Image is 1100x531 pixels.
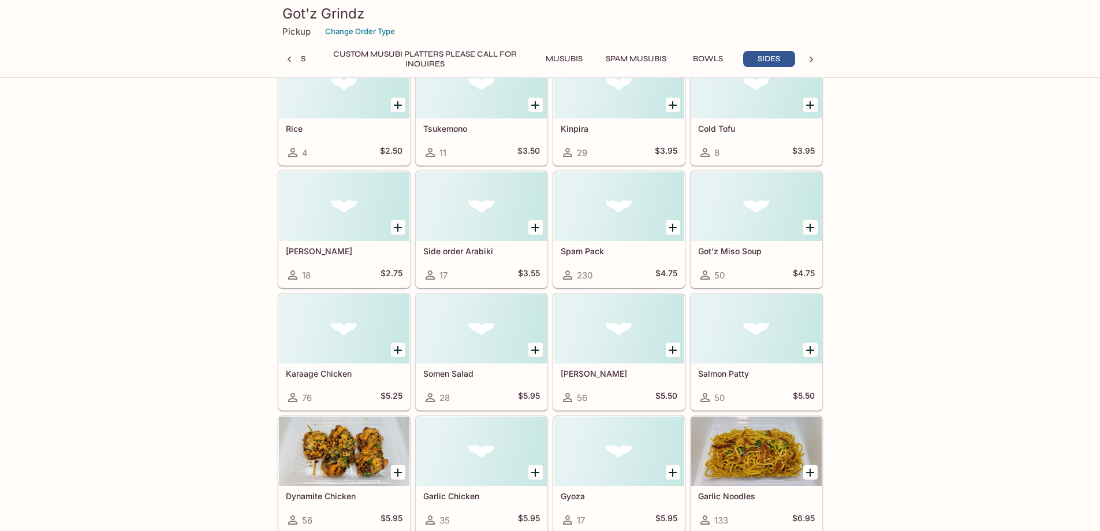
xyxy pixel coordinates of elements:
h5: $5.25 [381,391,402,404]
span: 28 [439,392,450,403]
button: Add Spam Pack [666,220,680,235]
button: Musubis [538,51,590,67]
button: Add Dynamite Chicken [391,465,405,480]
button: Sides [743,51,795,67]
h5: Got'z Miso Soup [698,246,815,256]
a: Tsukemono11$3.50 [416,49,547,165]
h5: [PERSON_NAME] [286,246,402,256]
span: 29 [577,147,587,158]
h5: $5.50 [655,391,677,404]
span: 17 [577,515,585,526]
div: Tsukemono [416,49,547,118]
a: Got'z Miso Soup50$4.75 [691,171,822,288]
div: Got'z Miso Soup [691,172,822,241]
button: Add Karaage Chicken [391,343,405,357]
div: Gyoza [554,417,684,486]
h5: Garlic Chicken [423,491,540,501]
div: Rice [279,49,409,118]
h5: $3.95 [655,146,677,159]
h5: Rice [286,124,402,133]
span: 76 [302,392,312,403]
div: Spam Pack [554,172,684,241]
a: Karaage Chicken76$5.25 [278,294,410,410]
button: Add Garlic Chicken [528,465,543,480]
button: Add Somen Salad [528,343,543,357]
h5: Spam Pack [561,246,677,256]
h5: $5.95 [518,513,540,527]
button: Add Kinpira [666,98,680,112]
a: Somen Salad28$5.95 [416,294,547,410]
a: Side order Arabiki17$3.55 [416,171,547,288]
h5: $5.95 [655,513,677,527]
h3: Got'z Grindz [282,5,818,23]
button: Bowls [682,51,734,67]
div: Dynamite Chicken [279,417,409,486]
h5: $4.75 [793,268,815,282]
h5: Garlic Noodles [698,491,815,501]
div: Salmon Patty [691,294,822,363]
p: Pickup [282,26,311,37]
span: 56 [302,515,312,526]
button: Add Cold Tofu [803,98,818,112]
div: Tamago [279,172,409,241]
h5: Somen Salad [423,369,540,378]
button: Change Order Type [320,23,400,40]
button: Add Salmon Patty [803,343,818,357]
h5: Kinpira [561,124,677,133]
h5: $5.95 [518,391,540,404]
span: 35 [439,515,450,526]
h5: $3.55 [518,268,540,282]
h5: $6.95 [792,513,815,527]
a: Cold Tofu8$3.95 [691,49,822,165]
span: 17 [439,270,448,281]
div: Karaage Chicken [279,294,409,363]
button: Add Rice [391,98,405,112]
h5: $5.50 [793,391,815,404]
h5: Side order Arabiki [423,246,540,256]
span: 50 [714,392,725,403]
button: Add Tsukemono [528,98,543,112]
h5: $2.75 [381,268,402,282]
span: 18 [302,270,311,281]
button: Custom Musubi Platters PLEASE CALL FOR INQUIRES [321,51,529,67]
h5: $3.50 [517,146,540,159]
span: 4 [302,147,308,158]
button: Spam Musubis [599,51,673,67]
div: Ahi Patty [554,294,684,363]
span: 133 [714,515,728,526]
div: Kinpira [554,49,684,118]
h5: $3.95 [792,146,815,159]
button: Add Ahi Patty [666,343,680,357]
button: Add Garlic Noodles [803,465,818,480]
h5: $2.50 [380,146,402,159]
h5: [PERSON_NAME] [561,369,677,378]
button: Add Gyoza [666,465,680,480]
a: [PERSON_NAME]18$2.75 [278,171,410,288]
div: Cold Tofu [691,49,822,118]
h5: Karaage Chicken [286,369,402,378]
span: 230 [577,270,592,281]
a: Spam Pack230$4.75 [553,171,685,288]
a: [PERSON_NAME]56$5.50 [553,294,685,410]
button: Add Tamago [391,220,405,235]
button: Add Got'z Miso Soup [803,220,818,235]
a: Rice4$2.50 [278,49,410,165]
div: Somen Salad [416,294,547,363]
h5: Gyoza [561,491,677,501]
span: 11 [439,147,446,158]
div: Garlic Noodles [691,417,822,486]
div: Garlic Chicken [416,417,547,486]
h5: Salmon Patty [698,369,815,378]
a: Kinpira29$3.95 [553,49,685,165]
a: Salmon Patty50$5.50 [691,294,822,410]
h5: $5.95 [381,513,402,527]
span: 8 [714,147,719,158]
h5: Cold Tofu [698,124,815,133]
div: Side order Arabiki [416,172,547,241]
button: Add Side order Arabiki [528,220,543,235]
span: 50 [714,270,725,281]
h5: Tsukemono [423,124,540,133]
h5: $4.75 [655,268,677,282]
span: 56 [577,392,587,403]
h5: Dynamite Chicken [286,491,402,501]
